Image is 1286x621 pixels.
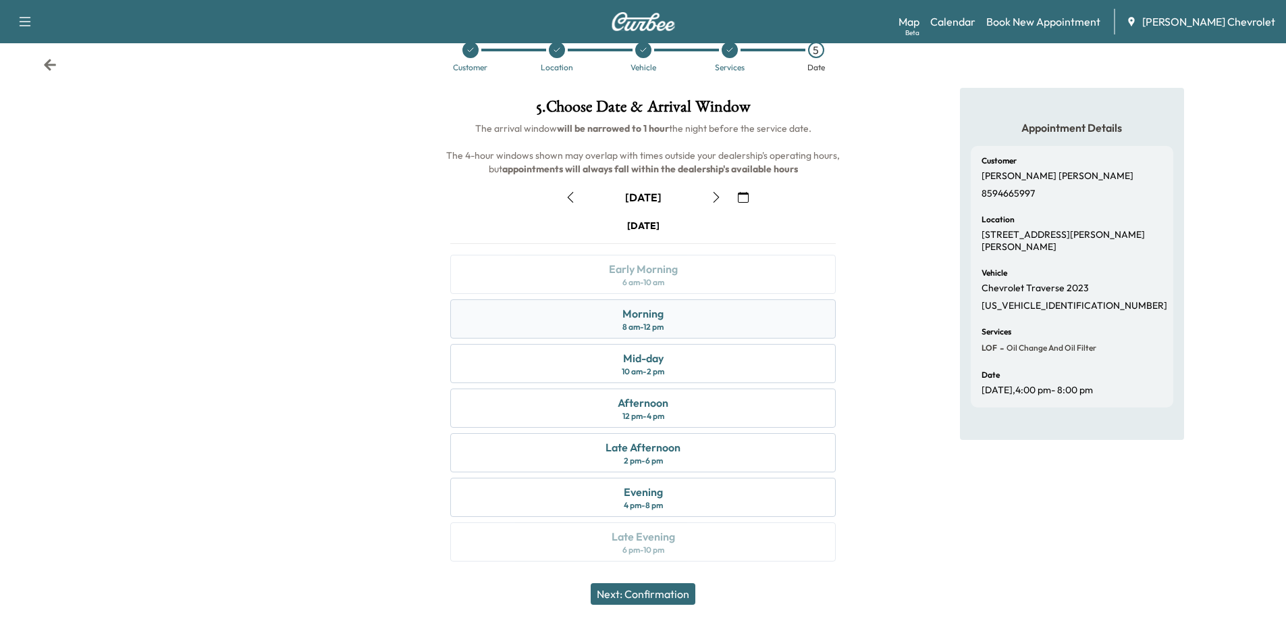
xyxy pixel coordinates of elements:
[905,28,919,38] div: Beta
[899,14,919,30] a: MapBeta
[982,371,1000,379] h6: Date
[982,384,1093,397] p: [DATE] , 4:00 pm - 8:00 pm
[807,64,825,72] div: Date
[625,190,662,205] div: [DATE]
[982,282,1089,295] p: Chevrolet Traverse 2023
[982,229,1162,253] p: [STREET_ADDRESS][PERSON_NAME][PERSON_NAME]
[43,58,57,72] div: Back
[591,583,695,605] button: Next: Confirmation
[624,455,663,466] div: 2 pm - 6 pm
[982,216,1015,224] h6: Location
[622,305,664,322] div: Morning
[971,120,1173,135] h5: Appointment Details
[446,122,842,175] span: The arrival window the night before the service date. The 4-hour windows shown may overlap with t...
[453,64,487,72] div: Customer
[930,14,975,30] a: Calendar
[982,157,1017,165] h6: Customer
[624,484,663,500] div: Evening
[623,350,664,366] div: Mid-day
[622,322,664,332] div: 8 am - 12 pm
[624,500,663,511] div: 4 pm - 8 pm
[982,170,1133,182] p: [PERSON_NAME] [PERSON_NAME]
[982,300,1167,312] p: [US_VEHICLE_IDENTIFICATION_NUMBER]
[982,343,997,353] span: LOF
[982,188,1035,200] p: 8594665997
[611,12,676,31] img: Curbee Logo
[557,122,669,134] b: will be narrowed to 1 hour
[986,14,1100,30] a: Book New Appointment
[502,163,798,175] b: appointments will always fall within the dealership's available hours
[982,328,1011,336] h6: Services
[997,341,1004,355] span: -
[622,411,664,422] div: 12 pm - 4 pm
[627,219,660,232] div: [DATE]
[631,64,656,72] div: Vehicle
[618,395,668,411] div: Afternoon
[715,64,745,72] div: Services
[982,269,1007,277] h6: Vehicle
[606,439,680,455] div: Late Afternoon
[1142,14,1275,30] span: [PERSON_NAME] Chevrolet
[541,64,573,72] div: Location
[1004,343,1096,353] span: Oil Change and Oil Filter
[439,99,847,122] h1: 5 . Choose Date & Arrival Window
[622,366,664,377] div: 10 am - 2 pm
[808,42,824,58] div: 5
